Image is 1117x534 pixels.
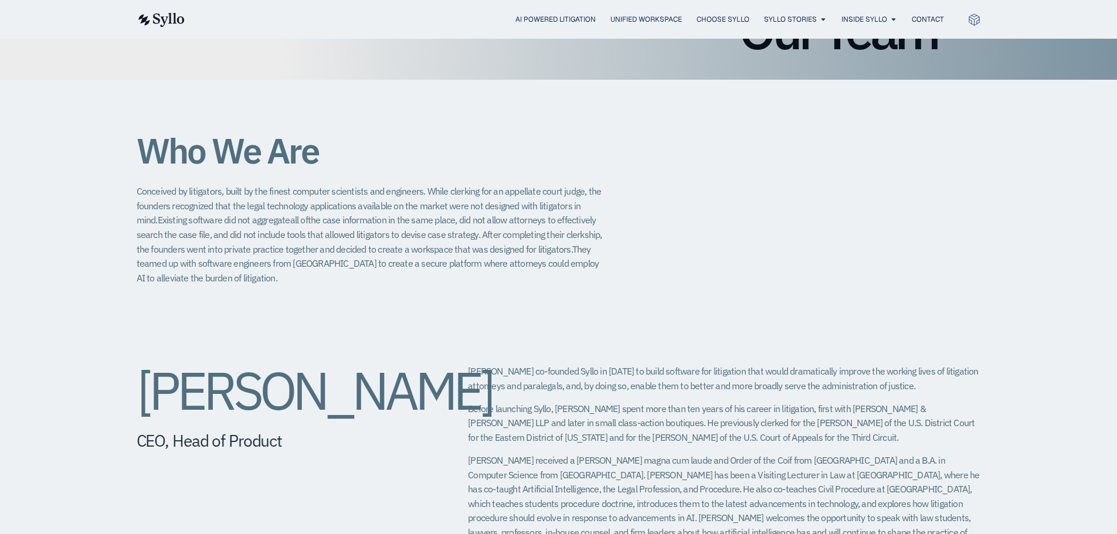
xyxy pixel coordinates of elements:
h5: CEO, Head of Product [137,431,422,451]
span: Conceived by litigators, built by the finest computer scientists and engineers. While clerking fo... [137,185,602,226]
a: Choose Syllo [697,14,749,25]
a: Contact [912,14,944,25]
span: Existing software did not aggregate [158,214,290,226]
nav: Menu [208,14,944,25]
span: the case information in the same place, did not allow attorneys to effectively search the case fi... [137,214,596,240]
a: Inside Syllo [841,14,887,25]
img: syllo [137,13,185,27]
h1: Who We Are [137,131,606,170]
span: They teamed up with software engineers from [GEOGRAPHIC_DATA] to create a secure platform where a... [137,243,599,284]
a: AI Powered Litigation [515,14,596,25]
a: Unified Workspace [610,14,682,25]
p: [PERSON_NAME] co-founded Syllo in [DATE] to build software for litigation that would dramatically... [468,364,980,393]
h1: Our Team [181,4,937,56]
span: After completing their clerkship, the founders went into private practice together and decided to... [137,229,602,255]
span: all of [290,214,308,226]
h2: [PERSON_NAME] [137,364,422,417]
a: Syllo Stories [764,14,817,25]
div: Menu Toggle [208,14,944,25]
p: Before launching Syllo, [PERSON_NAME] spent more than ten years of his career in litigation, firs... [468,402,980,445]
